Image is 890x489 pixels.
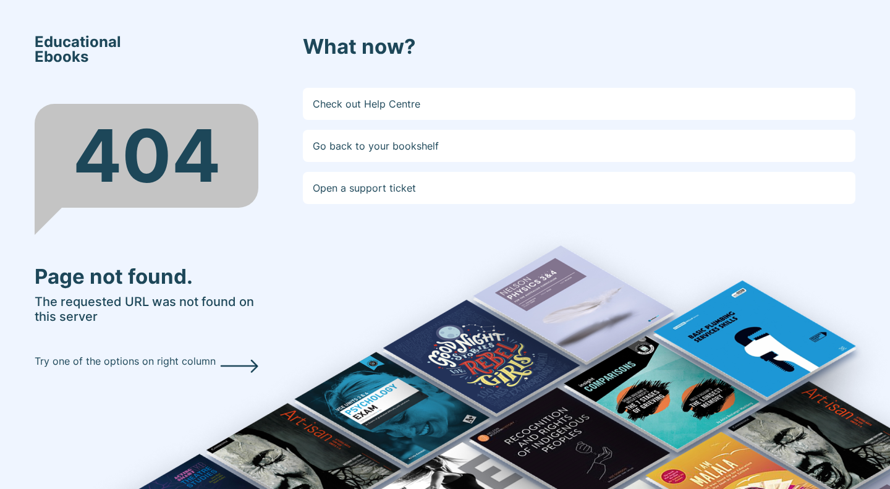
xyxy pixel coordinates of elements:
[35,294,258,324] h5: The requested URL was not found on this server
[303,35,855,59] h3: What now?
[35,265,258,289] h3: Page not found.
[303,130,855,162] a: Go back to your bookshelf
[303,88,855,120] a: Check out Help Centre
[303,172,855,204] a: Open a support ticket
[35,104,258,208] div: 404
[35,354,216,368] p: Try one of the options on right column
[35,35,121,64] span: Educational Ebooks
